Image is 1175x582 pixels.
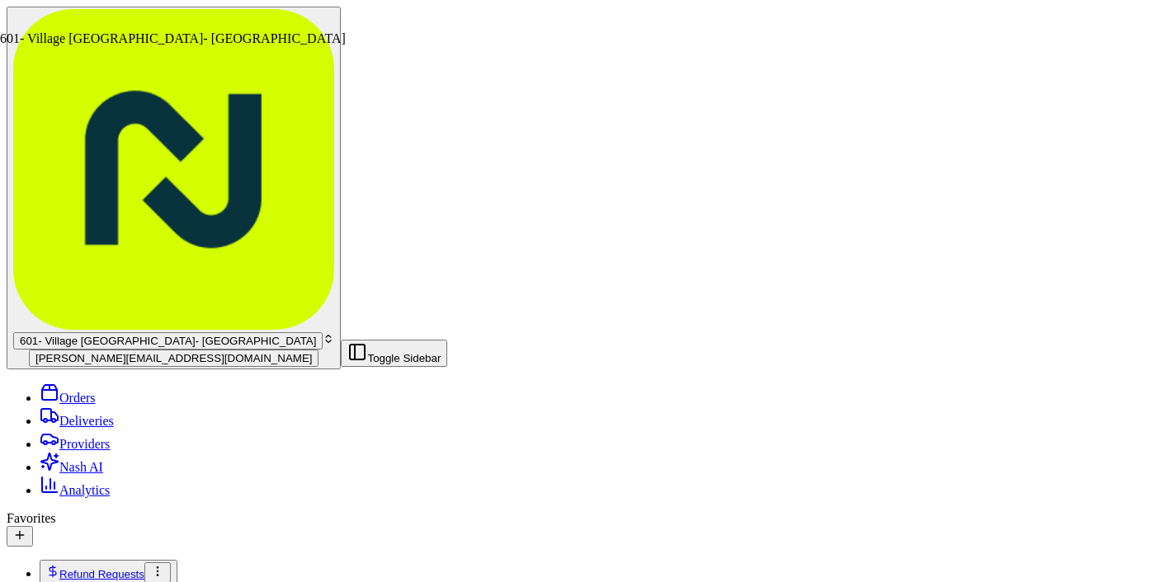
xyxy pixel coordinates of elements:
[33,368,126,385] span: Knowledge Base
[17,240,43,272] img: Wisdom Oko
[164,409,200,421] span: Pylon
[139,370,153,383] div: 💻
[59,483,110,497] span: Analytics
[367,352,441,364] span: Toggle Sidebar
[40,414,114,428] a: Deliveries
[156,368,265,385] span: API Documentation
[146,300,180,313] span: [DATE]
[17,284,43,311] img: Angelique Valdez
[59,437,110,451] span: Providers
[10,362,133,392] a: 📗Knowledge Base
[46,568,144,580] a: Refund Requests
[256,211,300,231] button: See all
[59,568,144,580] span: Refund Requests
[116,408,200,421] a: Powered byPylon
[29,350,319,367] button: [PERSON_NAME][EMAIL_ADDRESS][DOMAIN_NAME]
[341,340,447,367] button: Toggle Sidebar
[179,256,185,269] span: •
[35,157,64,187] img: 8571987876998_91fb9ceb93ad5c398215_72.jpg
[137,300,143,313] span: •
[17,157,46,187] img: 1736555255976-a54dd68f-1ca7-489b-9aae-adbdc363a1c4
[59,391,96,405] span: Orders
[51,256,176,269] span: Wisdom [PERSON_NAME]
[17,16,50,49] img: Nash
[13,332,323,350] button: 601- Village [GEOGRAPHIC_DATA]- [GEOGRAPHIC_DATA]
[17,370,30,383] div: 📗
[281,162,300,182] button: Start new chat
[133,362,271,392] a: 💻API Documentation
[74,157,271,174] div: Start new chat
[59,414,114,428] span: Deliveries
[59,460,103,474] span: Nash AI
[188,256,222,269] span: [DATE]
[74,174,227,187] div: We're available if you need us!
[33,301,46,314] img: 1736555255976-a54dd68f-1ca7-489b-9aae-adbdc363a1c4
[40,437,110,451] a: Providers
[35,352,313,364] span: [PERSON_NAME][EMAIL_ADDRESS][DOMAIN_NAME]
[40,460,103,474] a: Nash AI
[7,511,1168,526] div: Favorites
[43,106,272,124] input: Clear
[40,391,96,405] a: Orders
[40,483,110,497] a: Analytics
[17,66,300,92] p: Welcome 👋
[17,214,111,228] div: Past conversations
[7,7,341,369] button: 601- Village [GEOGRAPHIC_DATA]- [GEOGRAPHIC_DATA][PERSON_NAME][EMAIL_ADDRESS][DOMAIN_NAME]
[51,300,134,313] span: [PERSON_NAME]
[33,256,46,270] img: 1736555255976-a54dd68f-1ca7-489b-9aae-adbdc363a1c4
[20,335,316,347] span: 601- Village [GEOGRAPHIC_DATA]- [GEOGRAPHIC_DATA]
